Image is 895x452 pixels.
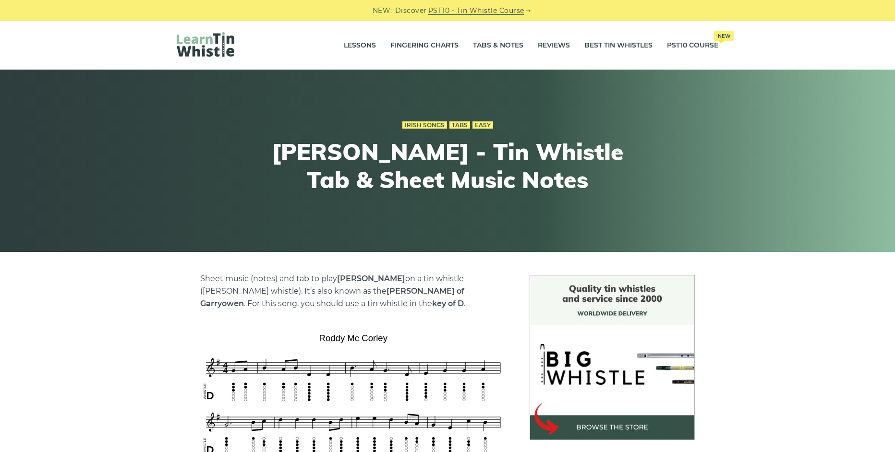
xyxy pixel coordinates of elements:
img: BigWhistle Tin Whistle Store [530,275,695,440]
a: Reviews [538,34,570,58]
a: Best Tin Whistles [584,34,653,58]
a: Irish Songs [402,121,447,129]
img: LearnTinWhistle.com [177,32,234,57]
a: Tabs [449,121,470,129]
a: Lessons [344,34,376,58]
h1: [PERSON_NAME] - Tin Whistle Tab & Sheet Music Notes [271,138,624,193]
a: Tabs & Notes [473,34,523,58]
a: Easy [472,121,493,129]
strong: [PERSON_NAME] [337,274,405,283]
strong: key of D [432,299,464,308]
a: Fingering Charts [390,34,459,58]
p: Sheet music (notes) and tab to play on a tin whistle ([PERSON_NAME] whistle). It’s also known as ... [200,273,507,310]
a: PST10 CourseNew [667,34,718,58]
span: New [714,31,734,41]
